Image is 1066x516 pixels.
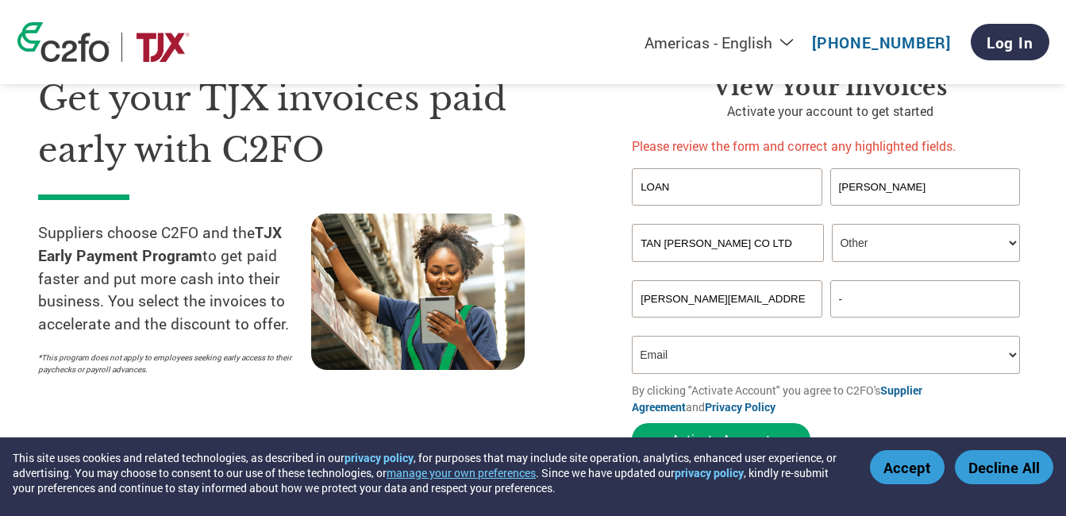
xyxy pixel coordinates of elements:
[134,33,191,62] img: TJX
[311,214,525,370] img: supply chain worker
[13,450,847,495] div: This site uses cookies and related technologies, as described in our , for purposes that may incl...
[632,137,1028,156] p: Please review the form and correct any highlighted fields.
[870,450,945,484] button: Accept
[38,73,584,175] h1: Get your TJX invoices paid early with C2FO
[632,102,1028,121] p: Activate your account to get started
[632,280,822,318] input: Invalid Email format
[632,73,1028,102] h3: View Your Invoices
[675,465,744,480] a: privacy policy
[830,319,1020,329] div: Inavlid Phone Number
[38,352,295,375] p: *This program does not apply to employees seeking early access to their paychecks or payroll adva...
[705,399,775,414] a: Privacy Policy
[830,168,1020,206] input: Last Name*
[812,33,951,52] a: [PHONE_NUMBER]
[632,383,922,414] a: Supplier Agreement
[971,24,1049,60] a: Log In
[830,280,1020,318] input: Phone*
[632,168,822,206] input: First Name*
[344,450,414,465] a: privacy policy
[955,450,1053,484] button: Decline All
[38,221,311,336] p: Suppliers choose C2FO and the to get paid faster and put more cash into their business. You selec...
[38,222,282,265] strong: TJX Early Payment Program
[632,264,1020,274] div: Invalid company name or company name is too long
[632,319,822,329] div: Inavlid Email Address
[632,224,824,262] input: Your company name*
[632,423,810,456] button: Activate Account
[632,382,1028,415] p: By clicking "Activate Account" you agree to C2FO's and
[387,465,536,480] button: manage your own preferences
[830,207,1020,218] div: Invalid last name or last name is too long
[632,207,822,218] div: Invalid first name or first name is too long
[832,224,1020,262] select: Title/Role
[17,22,110,62] img: c2fo logo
